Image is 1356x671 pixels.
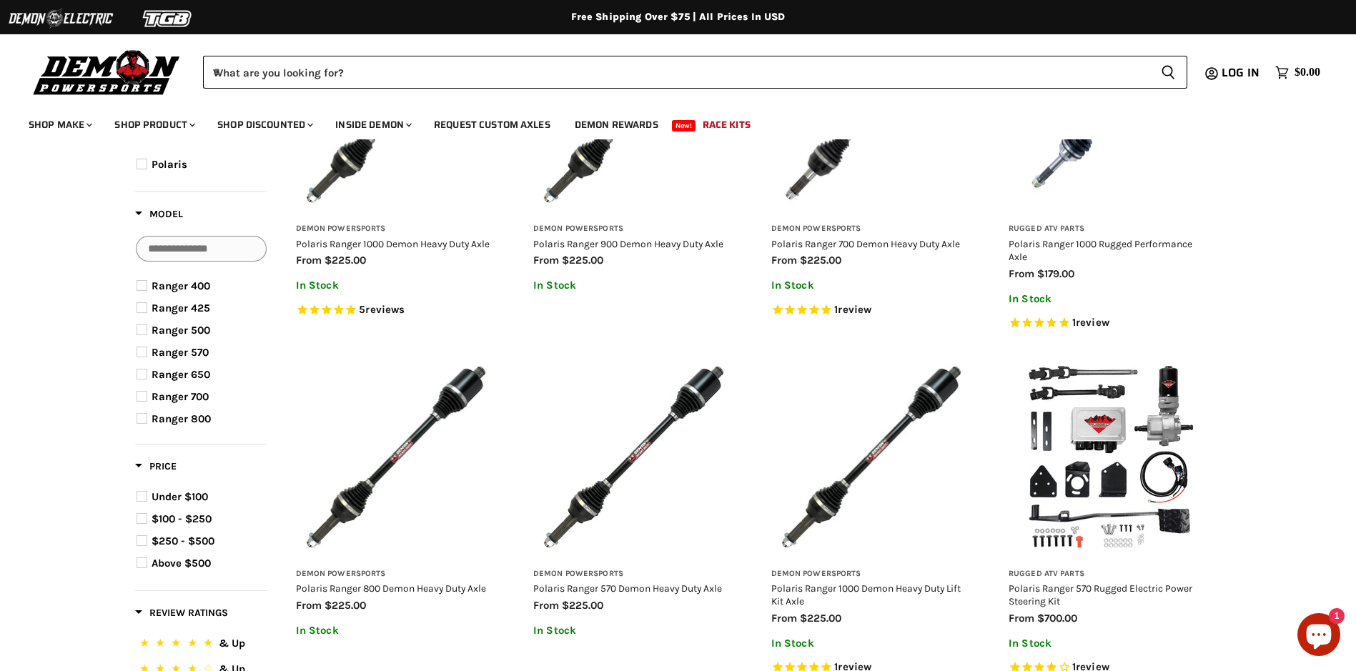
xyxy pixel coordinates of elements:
span: Polaris [152,158,187,171]
p: In Stock [296,279,498,292]
a: Polaris Ranger 700 Demon Heavy Duty Axle [771,238,960,249]
p: In Stock [533,279,736,292]
p: In Stock [1009,637,1211,650]
span: from [533,599,559,612]
span: Review Ratings [135,607,228,619]
a: Polaris Ranger 570 Demon Heavy Duty Axle [533,582,722,594]
button: Filter by Model [135,207,183,225]
span: from [1009,612,1034,625]
span: Ranger 500 [152,324,210,337]
span: $225.00 [562,599,603,612]
input: When autocomplete results are available use up and down arrows to review and enter to select [203,56,1149,89]
form: Product [203,56,1187,89]
p: In Stock [533,625,736,637]
span: from [296,599,322,612]
img: TGB Logo 2 [114,5,222,32]
span: Rated 5.0 out of 5 stars 1 reviews [771,303,974,318]
span: Ranger 700 [152,390,209,403]
a: $0.00 [1268,62,1327,83]
a: Request Custom Axles [423,110,561,139]
img: Demon Electric Logo 2 [7,5,114,32]
a: Polaris Ranger 1000 Demon Heavy Duty Lift Kit Axle [771,582,961,607]
span: from [296,254,322,267]
span: $225.00 [325,599,366,612]
span: New! [672,120,696,131]
span: review [838,303,871,316]
span: review [1076,316,1109,329]
button: Search [1149,56,1187,89]
input: Search Options [136,236,267,262]
span: $179.00 [1037,267,1074,280]
span: Model [135,208,183,220]
p: In Stock [771,637,974,650]
img: Polaris Ranger 800 Demon Heavy Duty Axle [296,356,498,558]
span: reviews [365,303,405,316]
span: $225.00 [800,254,841,267]
span: from [1009,267,1034,280]
h3: Demon Powersports [296,569,498,580]
span: Ranger 400 [152,279,210,292]
button: 5 Stars. [137,635,266,655]
span: Rated 5.0 out of 5 stars 5 reviews [296,303,498,318]
a: Shop Product [104,110,204,139]
span: Ranger 425 [152,302,210,314]
a: Inside Demon [325,110,420,139]
span: $100 - $250 [152,512,212,525]
span: Rated 5.0 out of 5 stars 1 reviews [1009,316,1211,331]
span: from [533,254,559,267]
span: 1 reviews [1072,316,1109,329]
a: Polaris Ranger 570 Rugged Electric Power Steering Kit [1009,582,1192,607]
a: Shop Discounted [207,110,322,139]
inbox-online-store-chat: Shopify online store chat [1293,613,1345,660]
span: from [771,254,797,267]
a: Log in [1215,66,1268,79]
span: $225.00 [562,254,603,267]
span: $250 - $500 [152,535,214,547]
span: Ranger 800 [152,412,211,425]
span: $225.00 [800,612,841,625]
span: Under $100 [152,490,208,503]
p: In Stock [771,279,974,292]
span: & Up [219,637,245,650]
span: Ranger 570 [152,346,209,359]
a: Polaris Ranger 900 Demon Heavy Duty Axle [533,238,723,249]
img: Polaris Ranger 1000 Demon Heavy Duty Lift Kit Axle [771,356,974,558]
p: In Stock [296,625,498,637]
h3: Rugged ATV Parts [1009,569,1211,580]
a: Race Kits [692,110,761,139]
img: Demon Powersports [29,46,185,97]
h3: Demon Powersports [533,569,736,580]
span: 5 reviews [359,303,405,316]
a: Polaris Ranger 800 Demon Heavy Duty Axle [296,582,486,594]
span: Log in [1222,64,1260,81]
a: Polaris Ranger 1000 Rugged Performance Axle [1009,238,1192,262]
ul: Main menu [18,104,1317,139]
a: Polaris Ranger 1000 Demon Heavy Duty Axle [296,238,490,249]
h3: Demon Powersports [296,224,498,234]
button: Filter by Review Ratings [135,606,228,624]
a: Shop Make [18,110,101,139]
span: 1 reviews [834,303,871,316]
span: Above $500 [152,557,211,570]
h3: Demon Powersports [771,224,974,234]
span: $0.00 [1295,66,1320,79]
h3: Demon Powersports [771,569,974,580]
h3: Demon Powersports [533,224,736,234]
span: $700.00 [1037,612,1077,625]
span: Price [135,460,177,472]
h3: Rugged ATV Parts [1009,224,1211,234]
img: Polaris Ranger 570 Rugged Electric Power Steering Kit [1009,356,1211,558]
img: Polaris Ranger 570 Demon Heavy Duty Axle [533,356,736,558]
a: Demon Rewards [564,110,669,139]
p: In Stock [1009,293,1211,305]
div: Free Shipping Over $75 | All Prices In USD [107,11,1250,24]
button: Filter by Price [135,459,177,477]
span: from [771,612,797,625]
span: Ranger 650 [152,368,210,381]
span: $225.00 [325,254,366,267]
